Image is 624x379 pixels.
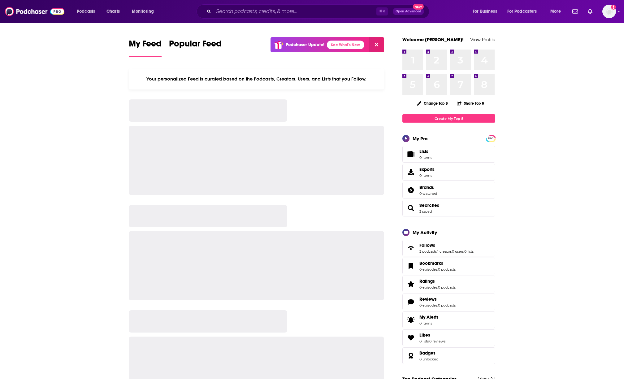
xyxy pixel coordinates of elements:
[457,97,484,109] button: Share Top 8
[419,296,456,302] a: Reviews
[419,185,434,190] span: Brands
[585,6,595,17] a: Show notifications dropdown
[402,182,495,198] span: Brands
[419,350,438,356] a: Badges
[77,7,95,16] span: Podcasts
[419,185,437,190] a: Brands
[470,37,495,42] a: View Profile
[214,7,376,16] input: Search podcasts, credits, & more...
[402,146,495,163] a: Lists
[429,339,445,343] a: 0 reviews
[169,38,222,57] a: Popular Feed
[487,136,494,141] a: PRO
[106,7,120,16] span: Charts
[5,6,64,17] img: Podchaser - Follow, Share and Rate Podcasts
[451,249,452,254] span: ,
[393,8,424,15] button: Open AdvancedNew
[419,260,443,266] span: Bookmarks
[413,4,424,10] span: New
[402,311,495,328] a: My Alerts
[419,350,435,356] span: Badges
[419,285,437,290] a: 0 episodes
[419,260,456,266] a: Bookmarks
[402,276,495,292] span: Ratings
[402,258,495,274] span: Bookmarks
[402,240,495,256] span: Follows
[102,7,123,16] a: Charts
[128,7,162,16] button: open menu
[129,68,384,89] div: Your personalized Feed is curated based on the Podcasts, Creators, Users, and Lists that you Follow.
[437,267,438,272] span: ,
[402,164,495,181] a: Exports
[546,7,569,16] button: open menu
[602,5,616,18] img: User Profile
[419,249,437,254] a: 3 podcasts
[327,41,364,49] a: See What's New
[602,5,616,18] button: Show profile menu
[419,242,435,248] span: Follows
[419,267,437,272] a: 0 episodes
[405,280,417,288] a: Ratings
[419,357,438,361] a: 0 unlocked
[419,191,437,196] a: 0 watched
[419,149,432,154] span: Lists
[413,99,452,107] button: Change Top 8
[419,332,445,338] a: Likes
[419,149,428,154] span: Lists
[419,332,430,338] span: Likes
[405,351,417,360] a: Badges
[405,150,417,159] span: Lists
[419,167,435,172] span: Exports
[419,278,456,284] a: Ratings
[419,339,429,343] a: 0 lists
[402,114,495,123] a: Create My Top 8
[419,314,439,320] span: My Alerts
[419,173,435,178] span: 0 items
[419,278,435,284] span: Ratings
[419,209,432,214] a: 3 saved
[503,7,546,16] button: open menu
[438,303,456,307] a: 0 podcasts
[402,329,495,346] span: Likes
[468,7,505,16] button: open menu
[402,37,464,42] a: Welcome [PERSON_NAME]!
[286,42,324,47] p: Podchaser Update!
[507,7,537,16] span: For Podcasters
[169,38,222,53] span: Popular Feed
[437,285,438,290] span: ,
[602,5,616,18] span: Logged in as carolinebresler
[419,155,432,160] span: 0 items
[438,267,456,272] a: 0 podcasts
[611,5,616,10] svg: Add a profile image
[413,229,437,235] div: My Activity
[550,7,561,16] span: More
[473,7,497,16] span: For Business
[413,136,428,142] div: My Pro
[402,347,495,364] span: Badges
[405,244,417,252] a: Follows
[132,7,154,16] span: Monitoring
[570,6,580,17] a: Show notifications dropdown
[402,294,495,310] span: Reviews
[405,316,417,324] span: My Alerts
[419,203,439,208] a: Searches
[405,333,417,342] a: Likes
[376,7,388,15] span: ⌘ K
[452,249,464,254] a: 0 users
[202,4,435,19] div: Search podcasts, credits, & more...
[72,7,103,16] button: open menu
[396,10,421,13] span: Open Advanced
[405,186,417,194] a: Brands
[419,321,439,325] span: 0 items
[438,285,456,290] a: 0 podcasts
[437,249,451,254] a: 1 creator
[437,303,438,307] span: ,
[405,204,417,212] a: Searches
